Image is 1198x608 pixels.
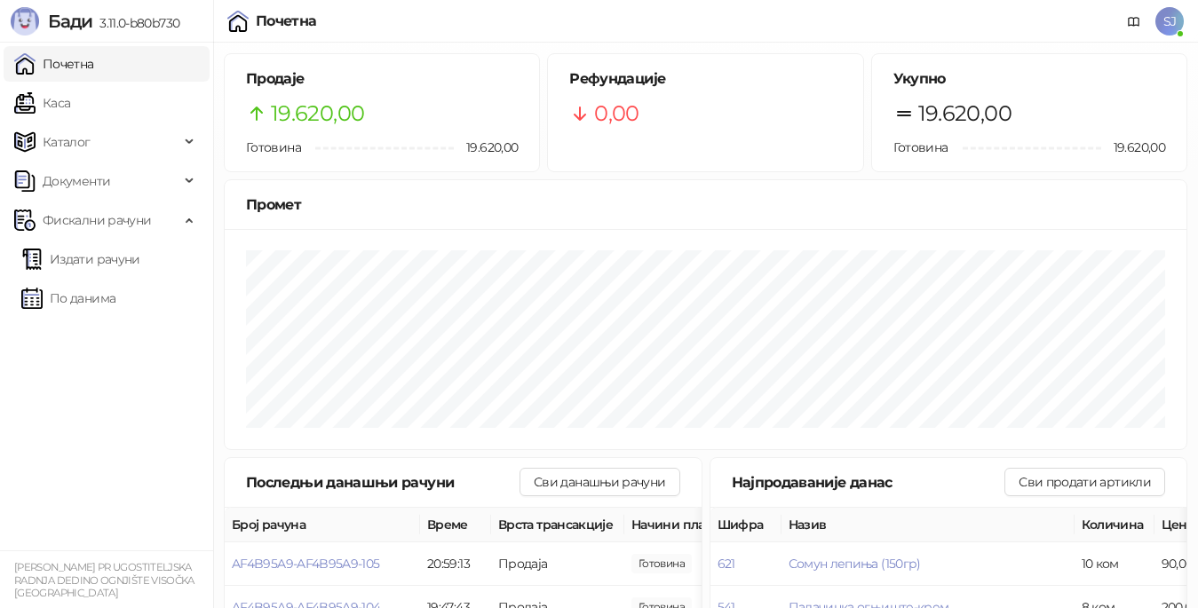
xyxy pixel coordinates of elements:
[256,14,317,28] div: Почетна
[420,542,491,586] td: 20:59:13
[1155,7,1184,36] span: SJ
[631,554,692,573] span: 2.240,00
[225,508,420,542] th: Број рачуна
[491,508,624,542] th: Врста трансакције
[594,97,639,130] span: 0,00
[520,468,679,496] button: Сви данашњи рачуни
[781,508,1075,542] th: Назив
[92,15,179,31] span: 3.11.0-b80b730
[718,556,735,572] button: 621
[14,561,194,599] small: [PERSON_NAME] PR UGOSTITELJSKA RADNJA DEDINO OGNJIŠTE VISOČKA [GEOGRAPHIC_DATA]
[271,97,364,130] span: 19.620,00
[569,68,841,90] h5: Рефундације
[43,163,110,199] span: Документи
[1075,508,1154,542] th: Количина
[1120,7,1148,36] a: Документација
[624,508,802,542] th: Начини плаћања
[232,556,380,572] button: AF4B95A9-AF4B95A9-105
[491,542,624,586] td: Продаја
[246,68,518,90] h5: Продаје
[893,68,1165,90] h5: Укупно
[246,139,301,155] span: Готовина
[14,46,94,82] a: Почетна
[1075,542,1154,586] td: 10 ком
[789,556,921,572] button: Сомун лепиња (150гр)
[1004,468,1165,496] button: Сви продати артикли
[1101,138,1165,157] span: 19.620,00
[710,508,781,542] th: Шифра
[21,280,115,316] a: По данима
[11,7,39,36] img: Logo
[420,508,491,542] th: Време
[21,241,140,277] a: Издати рачуни
[48,11,92,32] span: Бади
[246,471,520,494] div: Последњи данашњи рачуни
[43,202,151,238] span: Фискални рачуни
[246,193,1165,216] div: Промет
[14,85,70,121] a: Каса
[918,97,1012,130] span: 19.620,00
[732,471,1005,494] div: Најпродаваније данас
[893,139,948,155] span: Готовина
[454,138,518,157] span: 19.620,00
[43,124,91,160] span: Каталог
